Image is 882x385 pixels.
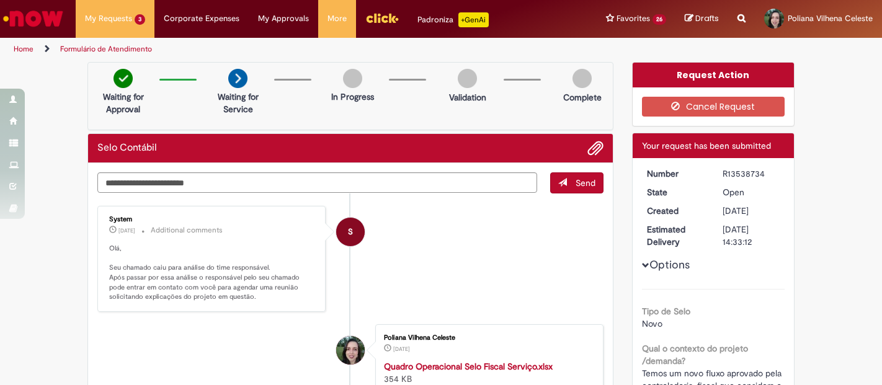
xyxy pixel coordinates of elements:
[723,205,780,217] div: 16/09/2025 10:33:07
[642,306,690,317] b: Tipo de Selo
[135,14,145,25] span: 3
[723,186,780,198] div: Open
[633,63,795,87] div: Request Action
[1,6,65,31] img: ServiceNow
[638,223,714,248] dt: Estimated Delivery
[384,334,590,342] div: Poliana Vilhena Celeste
[109,244,316,302] p: Olá, Seu chamado caiu para análise do time responsável. Após passar por essa análise o responsáve...
[393,345,410,353] span: [DATE]
[258,12,309,25] span: My Approvals
[642,97,785,117] button: Cancel Request
[638,167,714,180] dt: Number
[638,186,714,198] dt: State
[587,140,604,156] button: Add attachments
[97,172,537,193] textarea: Type your message here...
[723,223,780,248] div: [DATE] 14:33:12
[164,12,239,25] span: Corporate Expenses
[93,91,153,115] p: Waiting for Approval
[348,217,353,247] span: S
[336,336,365,365] div: Poliana Vilhena Celeste
[393,345,410,353] time: 16/09/2025 10:32:57
[723,205,749,216] time: 16/09/2025 10:33:07
[331,91,374,103] p: In Progress
[9,38,579,61] ul: Page breadcrumbs
[97,143,157,154] h2: Selo Contábil Ticket history
[14,44,33,54] a: Home
[563,91,602,104] p: Complete
[151,225,223,236] small: Additional comments
[384,361,553,372] a: Quadro Operacional Selo Fiscal Serviço.xlsx
[417,12,489,27] div: Padroniza
[384,360,590,385] div: 354 KB
[458,69,477,88] img: img-circle-grey.png
[576,177,595,188] span: Send
[685,13,719,25] a: Drafts
[118,227,135,234] span: [DATE]
[695,12,719,24] span: Drafts
[642,343,748,366] b: Qual o contexto do projeto /demanda?
[642,318,662,329] span: Novo
[788,13,873,24] span: Poliana Vilhena Celeste
[114,69,133,88] img: check-circle-green.png
[327,12,347,25] span: More
[723,167,780,180] div: R13538734
[336,218,365,246] div: System
[449,91,486,104] p: Validation
[572,69,592,88] img: img-circle-grey.png
[60,44,152,54] a: Formulário de Atendimento
[723,205,749,216] span: [DATE]
[208,91,268,115] p: Waiting for Service
[617,12,650,25] span: Favorites
[228,69,247,88] img: arrow-next.png
[458,12,489,27] p: +GenAi
[642,140,771,151] span: Your request has been submitted
[343,69,362,88] img: img-circle-grey.png
[365,9,399,27] img: click_logo_yellow_360x200.png
[550,172,604,193] button: Send
[638,205,714,217] dt: Created
[85,12,132,25] span: My Requests
[118,227,135,234] time: 16/09/2025 10:33:12
[109,216,316,223] div: System
[653,14,666,25] span: 26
